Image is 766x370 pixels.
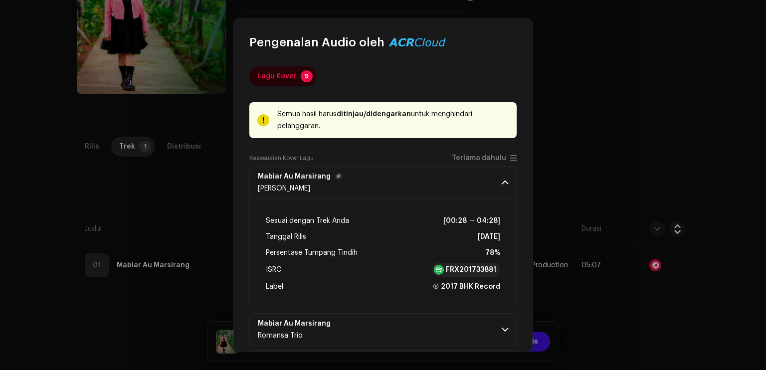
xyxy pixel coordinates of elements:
span: Label [266,281,283,293]
strong: 78% [485,247,500,259]
strong: FRX201733881 [446,265,496,275]
span: Pengenalan Audio oleh [249,34,384,50]
div: Semua hasil harus untuk menghindari pelanggaran. [277,108,509,132]
span: Mabiar Au Marsirang [258,320,343,328]
strong: Mabiar Au Marsirang [258,320,331,328]
p-accordion-header: Mabiar Au MarsirangRomansa Trio [249,313,517,346]
span: ISRC [266,264,281,276]
span: Romansa Trio [258,332,303,339]
span: Persentase Tumpang Tindih [266,247,358,259]
strong: ditinjau/didengarkan [337,111,411,118]
span: Idalia Marbun [258,185,310,192]
label: Kesesuaian Kover Lagu [249,154,314,162]
span: Terlama dahulu [452,155,506,162]
strong: [DATE] [478,231,500,243]
strong: ℗ 2017 BHK Record [432,281,500,293]
strong: [00:28 → 04:28] [443,215,500,227]
p-badge: 9 [301,70,313,82]
span: Mabiar Au Marsirang [258,173,343,181]
p-accordion-header: Mabiar Au Marsirang[PERSON_NAME] [249,166,517,199]
p-togglebutton: Terlama dahulu [452,154,517,162]
p-accordion-content: Mabiar Au Marsirang[PERSON_NAME] [249,199,517,309]
span: Tanggal Rilis [266,231,306,243]
div: Lagu Kover [257,66,297,86]
strong: Mabiar Au Marsirang [258,173,331,181]
span: Sesuai dengan Trek Anda [266,215,349,227]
